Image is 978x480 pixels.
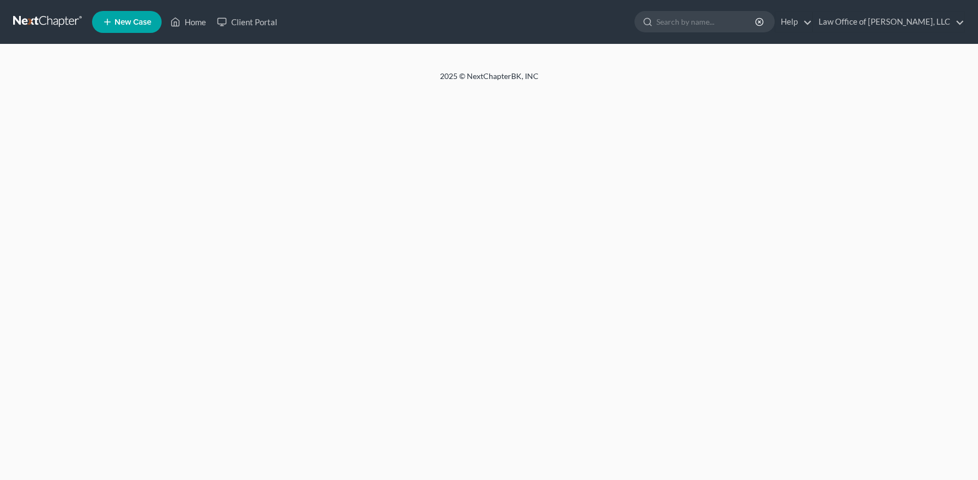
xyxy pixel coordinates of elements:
div: 2025 © NextChapterBK, INC [177,71,802,91]
a: Home [165,12,211,32]
a: Law Office of [PERSON_NAME], LLC [813,12,964,32]
input: Search by name... [656,12,757,32]
a: Client Portal [211,12,283,32]
a: Help [775,12,812,32]
span: New Case [115,18,151,26]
